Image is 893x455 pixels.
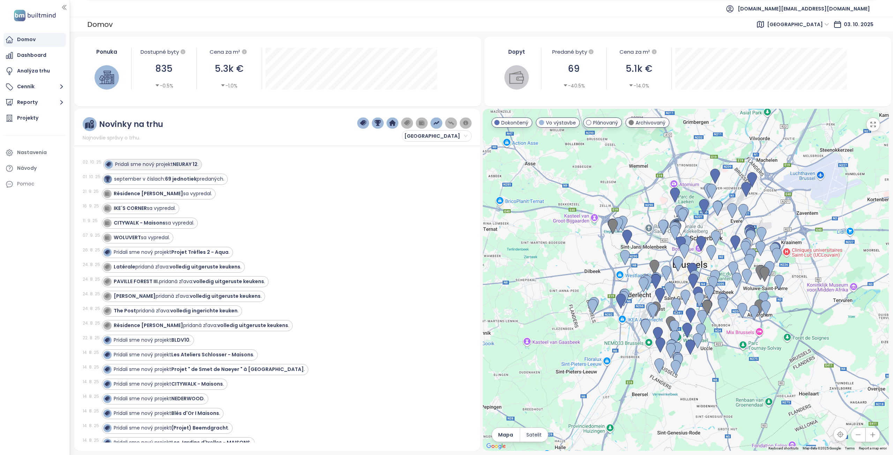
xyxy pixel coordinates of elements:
[83,364,100,370] div: 14. 8. 25
[3,161,66,175] a: Návody
[610,62,668,76] div: 5.1k €
[105,352,110,357] img: icon
[17,164,37,173] div: Návody
[105,338,110,342] img: icon
[389,120,396,126] img: home-dark-blue.png
[85,120,94,129] img: ruler
[3,111,66,125] a: Projekty
[114,263,135,270] strong: Latérale
[115,161,198,168] div: Pridali sme nový projekt .
[114,293,262,300] div: pridaná zľava: .
[105,250,110,255] img: icon
[83,437,100,443] div: 14. 8. 25
[83,247,100,253] div: 26. 8. 25
[17,51,46,60] div: Dashboard
[767,19,829,30] span: Brussels
[114,336,190,344] div: Pridali sme nový projekt .
[114,190,183,197] strong: Résidence [PERSON_NAME]
[171,410,219,417] strong: Blés d'Or I Maisons
[171,395,204,402] strong: NEDERWOOD
[83,408,100,414] div: 14. 8. 25
[114,263,241,271] div: pridaná zľava: .
[803,446,841,450] span: Map data ©2025 Google
[83,261,100,268] div: 24. 8. 25
[563,82,585,90] div: -40.5%
[83,379,100,385] div: 14. 8. 25
[114,424,229,432] div: Pridali sme nový projekt .
[105,367,110,372] img: icon
[114,293,156,299] strong: [PERSON_NAME]
[105,411,110,416] img: icon
[17,67,50,75] div: Analýza trhu
[135,62,193,76] div: 835
[114,278,265,285] div: pridaná zľava: .
[114,307,239,314] div: pridaná zľava: .
[106,162,111,167] img: icon
[83,203,100,209] div: 16. 9. 25
[360,120,366,126] img: price-tag-dark-blue.png
[17,148,47,157] div: Nastavenia
[83,335,100,341] div: 22. 8. 25
[114,439,251,446] div: Pridali sme nový projekt .
[545,48,603,56] div: Predané byty
[83,423,100,429] div: 14. 8. 25
[114,366,305,373] div: Pridali sme nový projekt .
[546,119,576,127] span: Vo výstavbe
[105,396,110,401] img: icon
[99,70,114,85] img: house
[3,64,66,78] a: Analýza trhu
[509,70,524,85] img: wallet
[105,264,110,269] img: icon
[114,219,165,226] strong: CITYWALK - Maisons
[190,293,261,299] strong: volledig uitgeruste keukens
[217,322,288,329] strong: volledig uitgeruste keukens
[220,82,238,90] div: -1.0%
[12,8,58,23] img: logo
[83,188,100,195] div: 21. 9. 25
[170,307,238,314] strong: volledig ingerichte keuken
[114,234,141,241] strong: WOLUVERT
[17,35,36,44] div: Domov
[99,120,163,129] div: Novinky na trhu
[114,205,147,212] strong: IKE´S CORNER
[3,80,66,94] button: Cenník
[433,120,440,126] img: price-increases.png
[629,83,633,88] span: caret-down
[83,393,100,400] div: 14. 8. 25
[3,96,66,109] button: Reporty
[17,114,38,122] div: Projekty
[114,219,194,227] div: sa vypredal.
[375,120,381,126] img: trophy-dark-blue.png
[114,322,183,329] strong: Résidence [PERSON_NAME]
[83,291,100,297] div: 24. 8. 25
[114,278,159,285] strong: PAVILLE FOREST III.
[171,439,250,446] strong: Les Jardins d'Ixelles - MAISONS
[3,177,66,191] div: Pomoc
[114,395,205,402] div: Pridali sme nový projekt .
[105,294,110,298] img: icon
[210,48,240,56] div: Cena za m²
[83,320,100,326] div: 24. 8. 25
[636,119,666,127] span: Archivovaný
[83,174,100,180] div: 01. 10. 25
[114,190,212,197] div: sa vypredal.
[220,83,225,88] span: caret-down
[105,206,110,211] img: icon
[155,82,173,90] div: -0.5%
[105,440,110,445] img: icon
[114,307,136,314] strong: The Post
[171,380,223,387] strong: CITYWALK - Maisons
[86,48,128,56] div: Ponuka
[738,0,870,17] span: [DOMAIN_NAME][EMAIL_ADDRESS][DOMAIN_NAME]
[171,351,253,358] strong: Les Ateliers Schlosser - Maisons
[165,175,197,182] strong: 69 jednotiek
[105,425,110,430] img: icon
[200,62,258,76] div: 5.3k €
[496,48,538,56] div: Dopyt
[83,134,140,142] span: Najnovšie správy o trhu.
[105,191,110,196] img: icon
[114,410,220,417] div: Pridali sme nový projekt .
[114,205,176,212] div: sa vypredal.
[463,120,469,126] img: information-circle.png
[105,176,110,181] img: icon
